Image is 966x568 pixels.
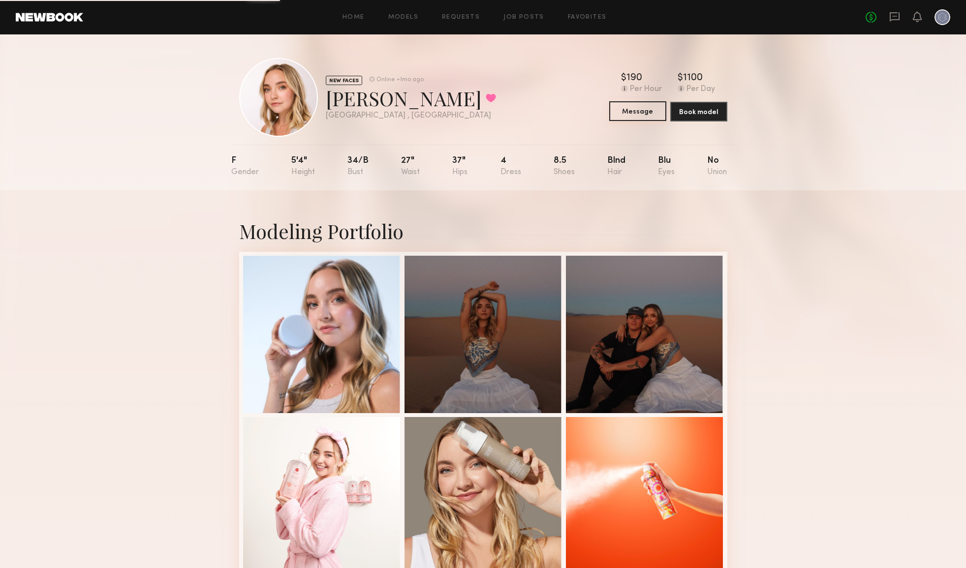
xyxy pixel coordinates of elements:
[686,85,715,94] div: Per Day
[503,14,544,21] a: Job Posts
[343,14,365,21] a: Home
[658,156,675,177] div: Blu
[231,156,259,177] div: F
[500,156,521,177] div: 4
[401,156,420,177] div: 27"
[347,156,369,177] div: 34/b
[326,85,496,111] div: [PERSON_NAME]
[670,102,727,121] button: Book model
[707,156,727,177] div: No
[683,73,703,83] div: 1100
[621,73,626,83] div: $
[607,156,625,177] div: Blnd
[326,76,362,85] div: NEW FACES
[626,73,642,83] div: 190
[326,112,496,120] div: [GEOGRAPHIC_DATA] , [GEOGRAPHIC_DATA]
[239,218,727,244] div: Modeling Portfolio
[609,101,666,121] button: Message
[678,73,683,83] div: $
[388,14,418,21] a: Models
[554,156,575,177] div: 8.5
[291,156,315,177] div: 5'4"
[376,77,424,83] div: Online +1mo ago
[630,85,662,94] div: Per Hour
[442,14,480,21] a: Requests
[568,14,607,21] a: Favorites
[452,156,467,177] div: 37"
